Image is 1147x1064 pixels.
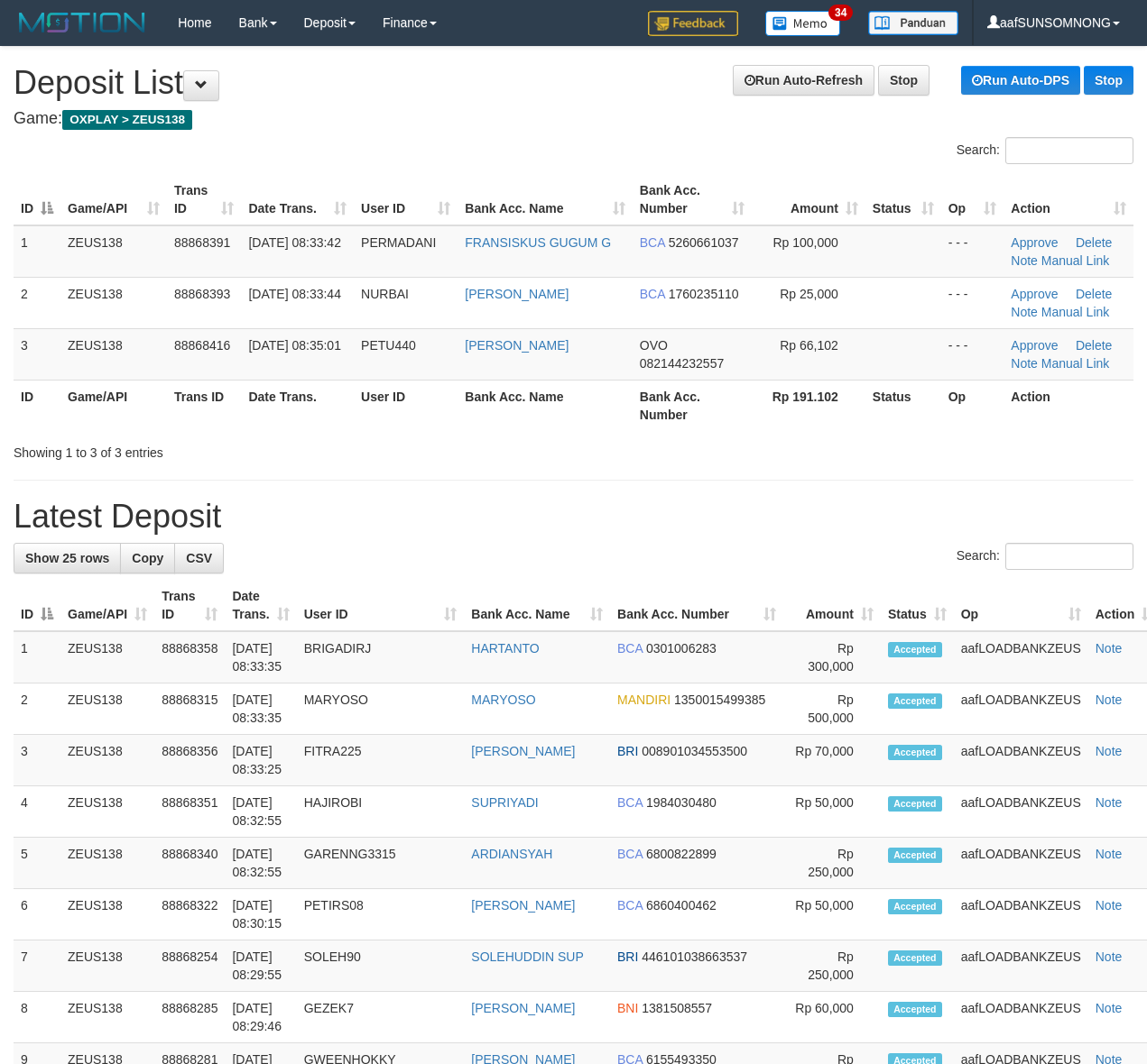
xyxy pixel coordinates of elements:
[878,65,930,96] a: Stop
[14,992,60,1043] td: 8
[60,174,167,225] th: Game/API: activate to sort column ascending
[60,889,154,940] td: ZEUS138
[14,380,60,431] th: ID
[954,992,1088,1043] td: aafLOADBANKZEUS
[225,992,296,1043] td: [DATE] 08:29:46
[888,848,942,863] span: Accepted
[954,683,1088,735] td: aafLOADBANKZEUS
[669,287,739,301] span: Copy 1760235110 to clipboard
[865,380,941,431] th: Status
[361,287,409,301] span: NURBAI
[154,940,225,992] td: 88868254
[1011,287,1058,301] a: Approve
[646,641,717,656] span: Copy 0301006283 to clipboard
[297,683,465,735] td: MARYOSO
[640,338,668,353] span: OVO
[1011,338,1058,353] a: Approve
[464,580,610,631] th: Bank Acc. Name: activate to sort column ascending
[14,328,60,380] td: 3
[868,11,958,35] img: panduan.png
[610,580,783,631] th: Bank Acc. Number: activate to sort column ascending
[60,838,154,889] td: ZEUS138
[248,287,340,301] span: [DATE] 08:33:44
[954,580,1088,631] th: Op: activate to sort column ascending
[617,898,643,913] span: BCA
[783,683,881,735] td: Rp 500,000
[633,174,753,225] th: Bank Acc. Number: activate to sort column ascending
[1096,949,1123,964] a: Note
[888,796,942,812] span: Accepted
[60,631,154,683] td: ZEUS138
[225,940,296,992] td: [DATE] 08:29:55
[354,174,458,225] th: User ID: activate to sort column ascending
[14,683,60,735] td: 2
[783,992,881,1043] td: Rp 60,000
[640,287,665,301] span: BCA
[1096,641,1123,656] a: Note
[888,950,942,966] span: Accepted
[1005,543,1133,570] input: Search:
[225,631,296,683] td: [DATE] 08:33:35
[154,735,225,786] td: 88868356
[648,11,738,36] img: Feedback.jpg
[783,735,881,786] td: Rp 70,000
[617,641,643,656] span: BCA
[828,5,853,21] span: 34
[154,683,225,735] td: 88868315
[132,551,163,565] span: Copy
[167,380,241,431] th: Trans ID
[772,235,837,250] span: Rp 100,000
[60,328,167,380] td: ZEUS138
[640,356,724,371] span: Copy 082144232557 to clipboard
[471,1001,575,1015] a: [PERSON_NAME]
[60,380,167,431] th: Game/API
[642,949,747,964] span: Copy 446101038663537 to clipboard
[783,889,881,940] td: Rp 50,000
[941,174,1004,225] th: Op: activate to sort column ascending
[888,745,942,760] span: Accepted
[225,838,296,889] td: [DATE] 08:32:55
[1011,356,1038,371] a: Note
[14,631,60,683] td: 1
[941,328,1004,380] td: - - -
[617,847,643,861] span: BCA
[60,786,154,838] td: ZEUS138
[733,65,874,96] a: Run Auto-Refresh
[458,174,632,225] th: Bank Acc. Name: activate to sort column ascending
[941,277,1004,328] td: - - -
[1084,66,1133,95] a: Stop
[14,174,60,225] th: ID: activate to sort column descending
[186,551,212,565] span: CSV
[669,235,739,250] span: Copy 5260661037 to clipboard
[154,631,225,683] td: 88868358
[62,110,192,130] span: OXPLAY > ZEUS138
[780,287,838,301] span: Rp 25,000
[225,786,296,838] td: [DATE] 08:32:55
[241,174,354,225] th: Date Trans.: activate to sort column ascending
[14,499,1133,535] h1: Latest Deposit
[633,380,753,431] th: Bank Acc. Number
[617,1001,638,1015] span: BNI
[617,795,643,810] span: BCA
[957,543,1133,570] label: Search:
[471,641,539,656] a: HARTANTO
[1096,847,1123,861] a: Note
[225,683,296,735] td: [DATE] 08:33:35
[1096,795,1123,810] a: Note
[1011,253,1038,268] a: Note
[241,380,354,431] th: Date Trans.
[617,949,638,964] span: BRI
[752,174,865,225] th: Amount: activate to sort column ascending
[617,693,671,707] span: MANDIRI
[120,543,175,573] a: Copy
[471,949,583,964] a: SOLEHUDDIN SUP
[297,940,465,992] td: SOLEH90
[646,795,717,810] span: Copy 1984030480 to clipboard
[954,838,1088,889] td: aafLOADBANKZEUS
[154,992,225,1043] td: 88868285
[174,338,230,353] span: 88868416
[752,380,865,431] th: Rp 191.102
[617,744,638,758] span: BRI
[783,786,881,838] td: Rp 50,000
[646,847,717,861] span: Copy 6800822899 to clipboard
